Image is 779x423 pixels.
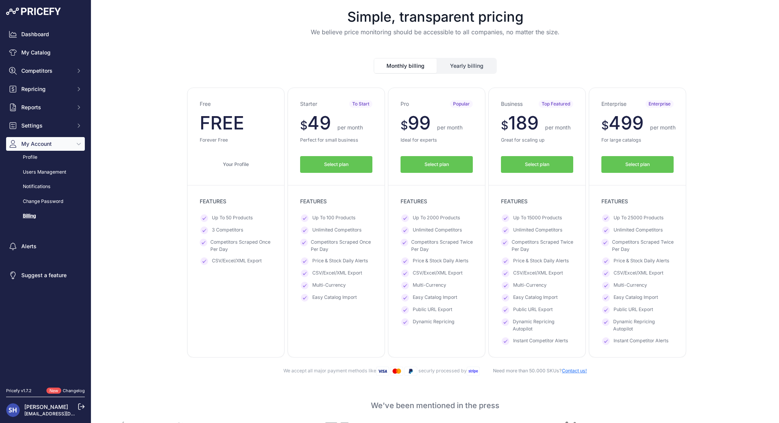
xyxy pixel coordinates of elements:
[645,100,674,108] span: Enterprise
[513,270,563,277] span: CSV/Excel/XML Export
[103,367,767,376] div: We accept all major payment methods like
[312,214,356,222] span: Up To 100 Products
[614,282,647,289] span: Multi-Currency
[212,257,262,265] span: CSV/Excel/XML Export
[601,198,674,205] p: FEATURES
[625,161,650,168] span: Select plan
[312,270,362,277] span: CSV/Excel/XML Export
[374,59,437,73] button: Monthly billing
[200,112,244,134] span: FREE
[609,112,644,134] span: 499
[413,294,457,302] span: Easy Catalog Import
[200,100,211,108] h3: Free
[337,124,363,131] span: per month
[200,156,272,173] a: Your Profile
[411,239,473,253] span: Competitors Scraped Twice Per Day
[401,156,473,173] button: Select plan
[601,156,674,173] button: Select plan
[614,227,663,234] span: Unlimited Competitors
[6,27,85,41] a: Dashboard
[300,118,307,132] span: $
[6,46,85,59] a: My Catalog
[349,100,372,108] span: To Start
[300,156,372,173] button: Select plan
[21,140,71,148] span: My Account
[650,124,676,131] span: per month
[300,100,317,108] h3: Starter
[601,100,626,108] h3: Enterprise
[311,239,372,253] span: Competitors Scraped Once Per Day
[24,404,68,410] a: [PERSON_NAME]
[401,118,408,132] span: $
[601,118,609,132] span: $
[97,400,773,411] p: We've been mentioned in the press
[6,101,85,114] button: Reports
[97,27,773,37] p: We believe price monitoring should be accessible to all companies, no matter the size.
[501,137,573,144] p: Great for scaling up
[6,64,85,78] button: Competitors
[46,388,61,394] span: New
[525,161,549,168] span: Select plan
[6,195,85,208] a: Change Password
[501,198,573,205] p: FEATURES
[300,198,372,205] p: FEATURES
[614,214,664,222] span: Up To 25000 Products
[24,411,104,417] a: [EMAIL_ADDRESS][DOMAIN_NAME]
[300,137,372,144] p: Perfect for small business
[97,9,773,24] h1: Simple, transparent pricing
[307,112,331,134] span: 49
[614,337,669,345] span: Instant Competitor Alerts
[437,124,463,131] span: per month
[6,27,85,378] nav: Sidebar
[413,257,469,265] span: Price & Stock Daily Alerts
[437,59,496,73] button: Yearly billing
[413,214,460,222] span: Up To 2000 Products
[6,82,85,96] button: Repricing
[513,214,562,222] span: Up To 15000 Products
[6,119,85,132] button: Settings
[413,270,463,277] span: CSV/Excel/XML Export
[21,85,71,93] span: Repricing
[6,8,61,15] img: Pricefy Logo
[312,294,357,302] span: Easy Catalog Import
[513,294,558,302] span: Easy Catalog Import
[614,294,658,302] span: Easy Catalog Import
[562,368,587,374] a: Contact us!
[408,112,431,134] span: 99
[6,166,85,179] a: Users Management
[614,270,663,277] span: CSV/Excel/XML Export
[324,161,348,168] span: Select plan
[513,318,573,332] span: Dynamic Repricing Autopilot
[6,268,85,282] a: Suggest a feature
[481,368,587,374] span: Need more than 50.000 SKUs?
[513,306,553,314] span: Public URL Export
[21,122,71,129] span: Settings
[614,257,669,265] span: Price & Stock Daily Alerts
[6,388,32,394] div: Pricefy v1.7.2
[424,161,449,168] span: Select plan
[612,239,674,253] span: Competitors Scraped Twice Per Day
[413,227,462,234] span: Unlimited Competitors
[212,227,243,234] span: 3 Competitors
[401,137,473,144] p: Ideal for experts
[312,282,346,289] span: Multi-Currency
[212,214,253,222] span: Up To 50 Products
[401,198,473,205] p: FEATURES
[418,368,481,374] span: securly processed by
[501,156,573,173] button: Select plan
[601,137,674,144] p: For large catalogs
[6,137,85,151] button: My Account
[513,227,563,234] span: Unlimited Competitors
[513,257,569,265] span: Price & Stock Daily Alerts
[413,282,446,289] span: Multi-Currency
[312,257,368,265] span: Price & Stock Daily Alerts
[6,209,85,223] a: Billing
[614,306,653,314] span: Public URL Export
[210,239,272,253] span: Competitors Scraped Once Per Day
[6,151,85,164] a: Profile
[413,318,455,326] span: Dynamic Repricing
[401,100,409,108] h3: Pro
[512,239,573,253] span: Competitors Scraped Twice Per Day
[200,137,272,144] p: Forever Free
[508,112,539,134] span: 189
